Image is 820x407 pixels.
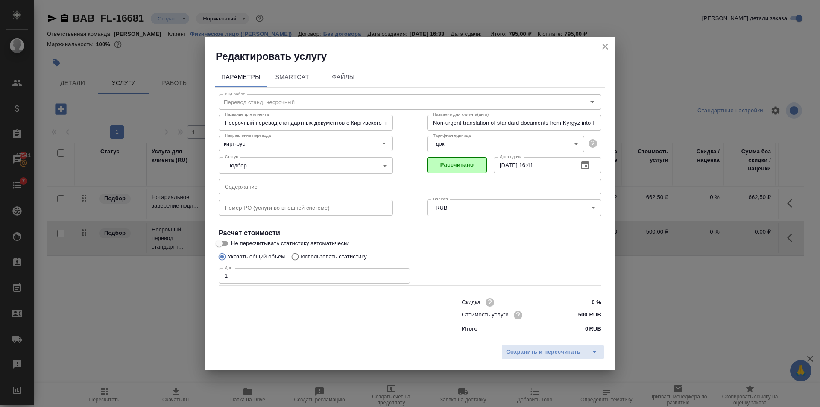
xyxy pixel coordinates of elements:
[219,157,393,173] div: Подбор
[433,140,448,147] button: док.
[228,252,285,261] p: Указать общий объем
[219,228,601,238] h4: Расчет стоимости
[427,157,487,173] button: Рассчитано
[272,72,313,82] span: SmartCat
[462,325,477,333] p: Итого
[231,239,349,248] span: Не пересчитывать статистику автоматически
[301,252,367,261] p: Использовать статистику
[506,347,580,357] span: Сохранить и пересчитать
[225,162,249,169] button: Подбор
[501,344,585,360] button: Сохранить и пересчитать
[216,50,615,63] h2: Редактировать услугу
[323,72,364,82] span: Файлы
[427,136,584,152] div: док.
[585,325,588,333] p: 0
[589,325,601,333] p: RUB
[462,310,509,319] p: Стоимость услуги
[462,298,480,307] p: Скидка
[569,309,601,321] input: ✎ Введи что-нибудь
[569,296,601,308] input: ✎ Введи что-нибудь
[220,72,261,82] span: Параметры
[599,40,612,53] button: close
[501,344,604,360] div: split button
[433,204,450,211] button: RUB
[378,138,390,149] button: Open
[432,160,482,170] span: Рассчитано
[427,199,601,216] div: RUB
